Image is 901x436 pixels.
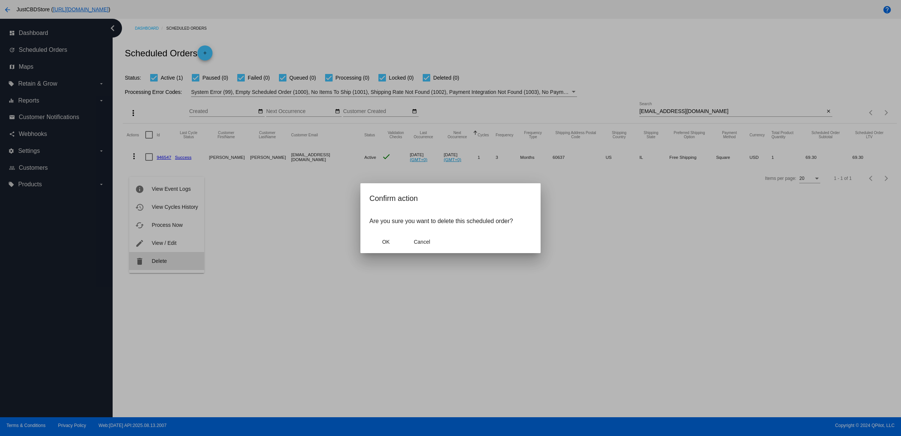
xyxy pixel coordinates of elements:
[414,239,430,245] span: Cancel
[369,192,532,204] h2: Confirm action
[405,235,438,249] button: Close dialog
[369,235,402,249] button: Close dialog
[369,218,532,225] p: Are you sure you want to delete this scheduled order?
[382,239,390,245] span: OK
